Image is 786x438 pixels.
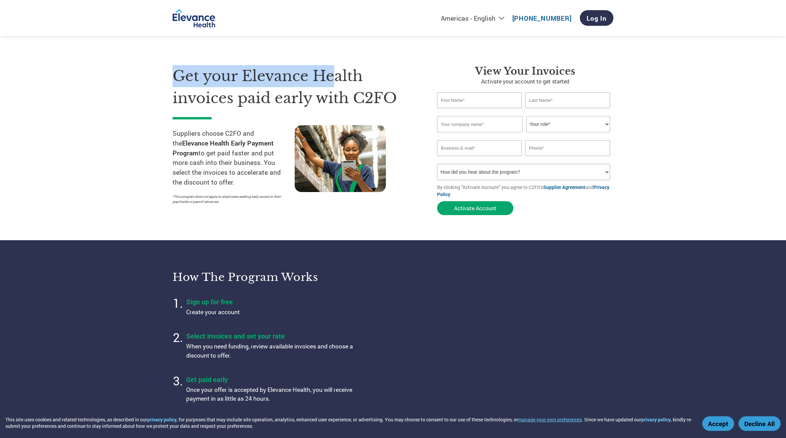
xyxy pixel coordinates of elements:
button: Decline All [739,416,781,431]
select: Title/Role [526,116,610,132]
p: When you need funding, review available invoices and choose a discount to offer. [186,342,356,360]
button: Activate Account [437,201,513,215]
h4: Sign up for free [186,297,356,306]
a: privacy policy [641,416,671,423]
input: First Name* [437,92,522,108]
h3: View Your Invoices [437,65,613,77]
h4: Get paid early [186,375,356,384]
h4: Select invoices and set your rate [186,331,356,340]
div: Inavlid Email Address [437,157,522,161]
p: Activate your account to get started [437,77,613,85]
img: supply chain worker [295,125,386,192]
p: Create your account [186,308,356,317]
h1: Get your Elevance Health invoices paid early with C2FO [173,65,417,109]
div: Inavlid Phone Number [525,157,610,161]
a: Privacy Policy [437,184,609,197]
input: Phone* [525,140,610,156]
a: [PHONE_NUMBER] [512,14,572,22]
div: This site uses cookies and related technologies, as described in our , for purposes that may incl... [5,416,692,429]
p: Once your offer is accepted by Elevance Health, you will receive payment in as little as 24 hours. [186,385,356,403]
input: Last Name* [525,92,610,108]
p: Suppliers choose C2FO and the to get paid faster and put more cash into their business. You selec... [173,129,295,187]
img: Elevance Health [173,9,216,27]
input: Invalid Email format [437,140,522,156]
p: *This program does not apply to employees seeking early access to their paychecks or payroll adva... [173,194,288,204]
button: manage your own preferences [518,416,582,423]
h3: How the program works [173,270,385,284]
button: Accept [702,416,734,431]
a: Supplier Agreement [543,184,585,190]
p: By clicking "Activate Account" you agree to C2FO's and [437,184,613,198]
input: Your company name* [437,116,523,132]
div: Invalid company name or company name is too long [437,133,610,137]
a: privacy policy [147,416,177,423]
strong: Elevance Health Early Payment Program [173,139,274,157]
div: Invalid last name or last name is too long [525,109,610,113]
a: Log In [580,10,613,26]
div: Invalid first name or first name is too long [437,109,522,113]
